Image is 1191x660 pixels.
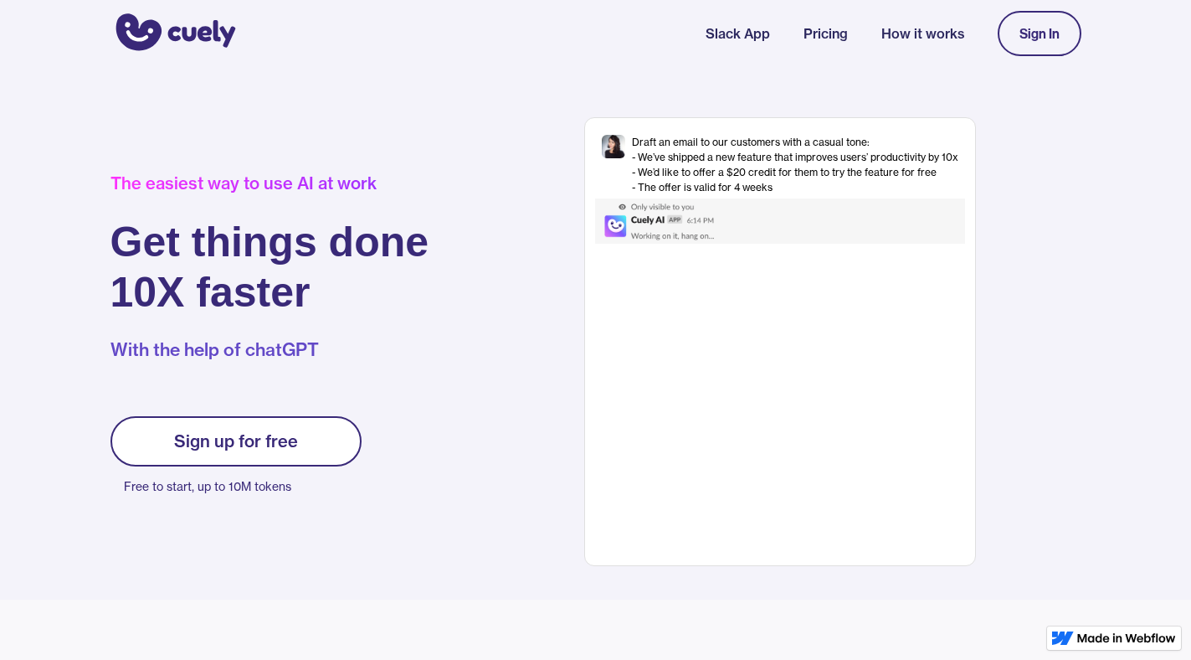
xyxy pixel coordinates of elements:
p: Free to start, up to 10M tokens [124,475,362,498]
a: Sign In [998,11,1081,56]
div: Draft an email to our customers with a casual tone: - We’ve shipped a new feature that improves u... [632,135,958,195]
a: home [110,3,236,64]
div: Sign up for free [174,431,298,451]
div: The easiest way to use AI at work [110,173,429,193]
h1: Get things done 10X faster [110,217,429,317]
a: Pricing [803,23,848,44]
a: Sign up for free [110,416,362,467]
p: With the help of chatGPT [110,338,429,363]
img: Made in Webflow [1077,633,1176,643]
a: Slack App [706,23,770,44]
a: How it works [881,23,964,44]
div: Sign In [1019,26,1060,41]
